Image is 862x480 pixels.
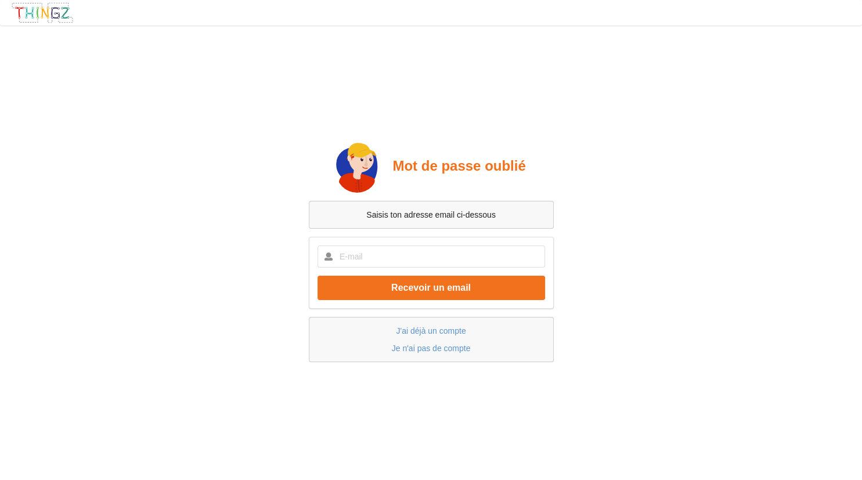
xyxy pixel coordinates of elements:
button: Recevoir un email [318,276,545,299]
img: thingz_logo.png [11,2,74,24]
a: Je n'ai pas de compte [392,344,471,353]
input: E-mail [318,246,545,268]
img: technicien.svg [336,143,378,193]
h2: Mot de passe oublié [309,141,554,193]
a: J'ai déjà un compte [396,326,466,335]
div: Saisis ton adresse email ci-dessous [309,201,554,229]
